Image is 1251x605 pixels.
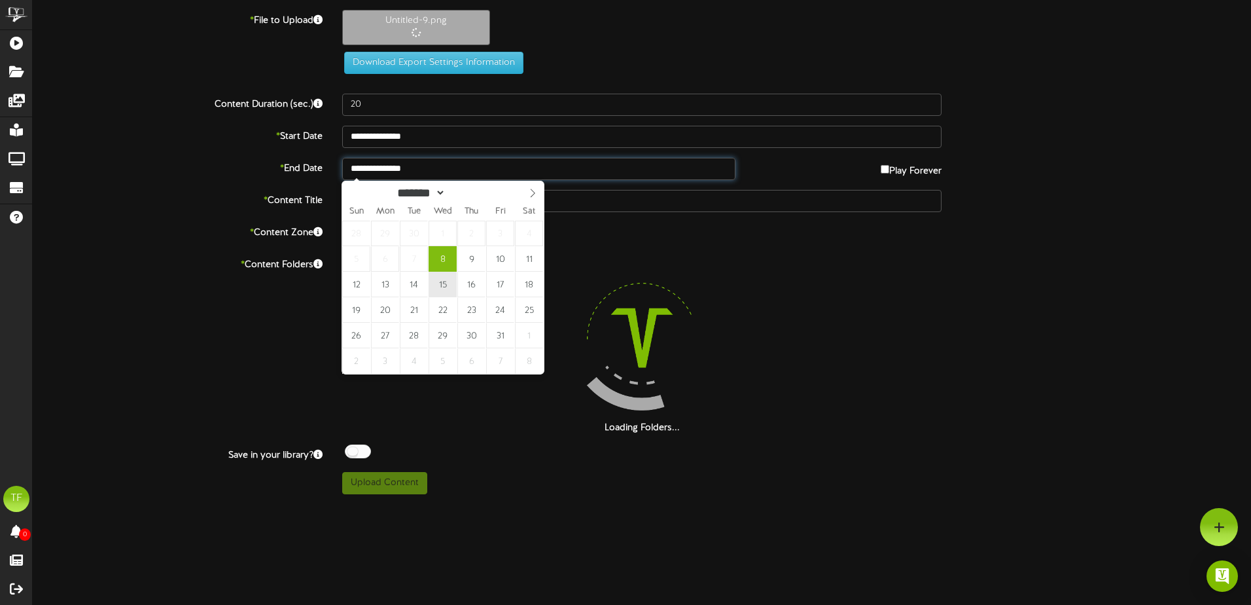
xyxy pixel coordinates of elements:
[486,272,514,297] span: October 17, 2025
[400,348,428,374] span: November 4, 2025
[515,221,543,246] span: October 4, 2025
[457,272,485,297] span: October 16, 2025
[515,297,543,323] span: October 25, 2025
[881,158,942,178] label: Play Forever
[342,221,370,246] span: September 28, 2025
[342,472,427,494] button: Upload Content
[486,246,514,272] span: October 10, 2025
[400,323,428,348] span: October 28, 2025
[371,208,400,216] span: Mon
[515,208,544,216] span: Sat
[371,348,399,374] span: November 3, 2025
[400,246,428,272] span: October 7, 2025
[400,272,428,297] span: October 14, 2025
[486,297,514,323] span: October 24, 2025
[23,254,332,272] label: Content Folders
[344,52,523,74] button: Download Export Settings Information
[342,297,370,323] span: October 19, 2025
[429,246,457,272] span: October 8, 2025
[371,246,399,272] span: October 6, 2025
[342,246,370,272] span: October 5, 2025
[429,221,457,246] span: October 1, 2025
[429,348,457,374] span: November 5, 2025
[23,126,332,143] label: Start Date
[371,272,399,297] span: October 13, 2025
[486,348,514,374] span: November 7, 2025
[23,445,332,462] label: Save in your library?
[457,323,485,348] span: October 30, 2025
[429,323,457,348] span: October 29, 2025
[558,254,726,422] img: loading-spinner-4.png
[881,165,889,174] input: Play Forever
[342,208,371,216] span: Sun
[23,222,332,240] label: Content Zone
[371,221,399,246] span: September 29, 2025
[23,10,332,27] label: File to Upload
[486,208,515,216] span: Fri
[342,272,370,297] span: October 12, 2025
[605,423,680,433] strong: Loading Folders...
[515,246,543,272] span: October 11, 2025
[23,158,332,175] label: End Date
[457,246,485,272] span: October 9, 2025
[515,323,543,348] span: November 1, 2025
[486,221,514,246] span: October 3, 2025
[429,297,457,323] span: October 22, 2025
[338,58,523,67] a: Download Export Settings Information
[342,190,942,212] input: Title of this Content
[3,486,29,512] div: TF
[400,297,428,323] span: October 21, 2025
[457,208,486,216] span: Thu
[457,348,485,374] span: November 6, 2025
[342,323,370,348] span: October 26, 2025
[371,323,399,348] span: October 27, 2025
[429,208,457,216] span: Wed
[371,297,399,323] span: October 20, 2025
[400,221,428,246] span: September 30, 2025
[515,348,543,374] span: November 8, 2025
[342,348,370,374] span: November 2, 2025
[515,272,543,297] span: October 18, 2025
[429,272,457,297] span: October 15, 2025
[1207,560,1238,592] div: Open Intercom Messenger
[457,221,485,246] span: October 2, 2025
[23,190,332,208] label: Content Title
[23,94,332,111] label: Content Duration (sec.)
[19,528,31,541] span: 0
[446,186,493,200] input: Year
[400,208,429,216] span: Tue
[457,297,485,323] span: October 23, 2025
[486,323,514,348] span: October 31, 2025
